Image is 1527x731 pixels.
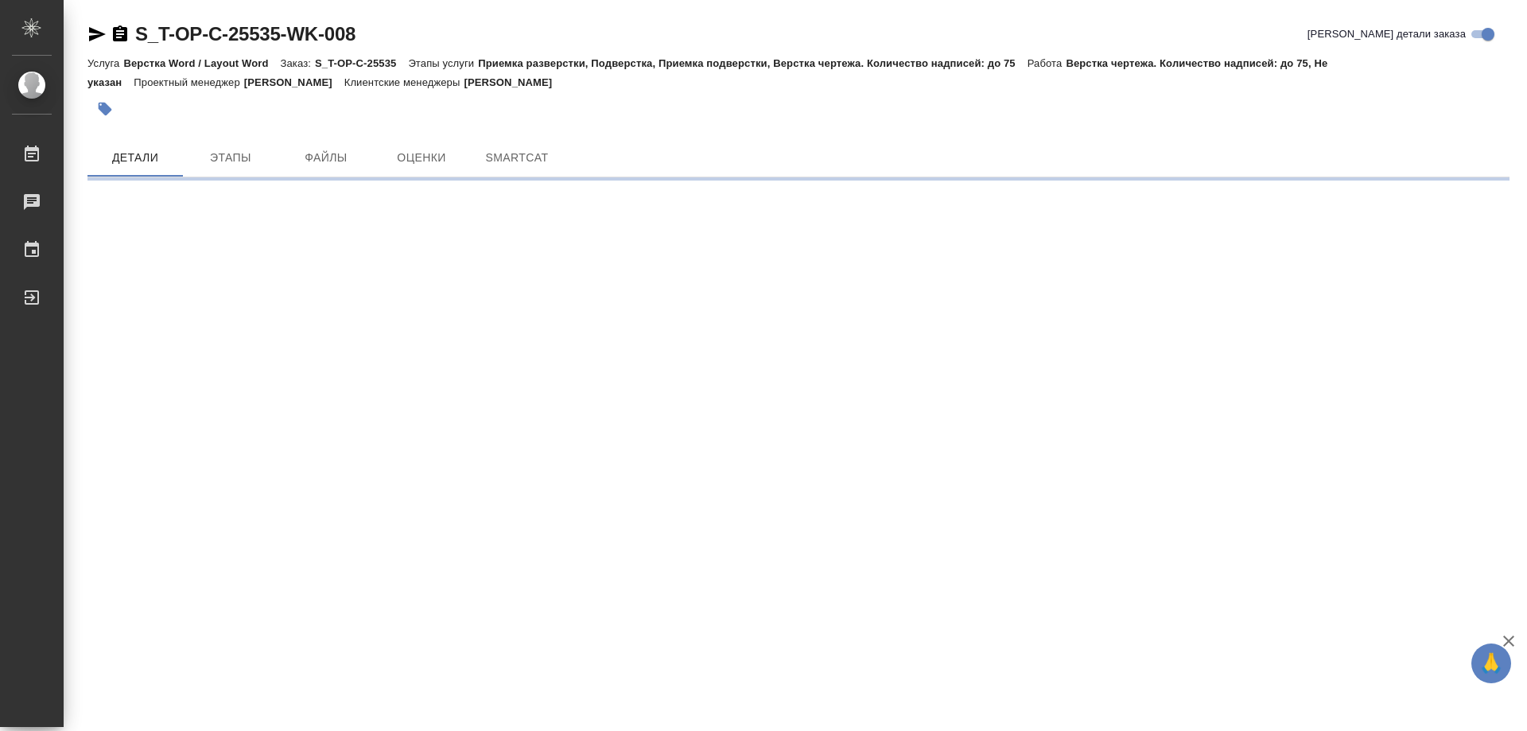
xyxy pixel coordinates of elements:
p: Работа [1028,57,1067,69]
span: Этапы [192,148,269,168]
button: Скопировать ссылку [111,25,130,44]
span: Файлы [288,148,364,168]
p: S_T-OP-C-25535 [315,57,408,69]
p: Клиентские менеджеры [344,76,464,88]
p: Услуга [87,57,123,69]
p: Приемка разверстки, Подверстка, Приемка подверстки, Верстка чертежа. Количество надписей: до 75 [478,57,1028,69]
button: 🙏 [1471,644,1511,683]
span: SmartCat [479,148,555,168]
span: [PERSON_NAME] детали заказа [1307,26,1466,42]
span: 🙏 [1478,647,1505,680]
p: Верстка Word / Layout Word [123,57,280,69]
span: Оценки [383,148,460,168]
button: Скопировать ссылку для ЯМессенджера [87,25,107,44]
a: S_T-OP-C-25535-WK-008 [135,23,356,45]
p: Этапы услуги [408,57,478,69]
p: Проектный менеджер [134,76,243,88]
p: [PERSON_NAME] [244,76,344,88]
p: [PERSON_NAME] [464,76,564,88]
button: Добавить тэг [87,91,122,126]
p: Заказ: [281,57,315,69]
span: Детали [97,148,173,168]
